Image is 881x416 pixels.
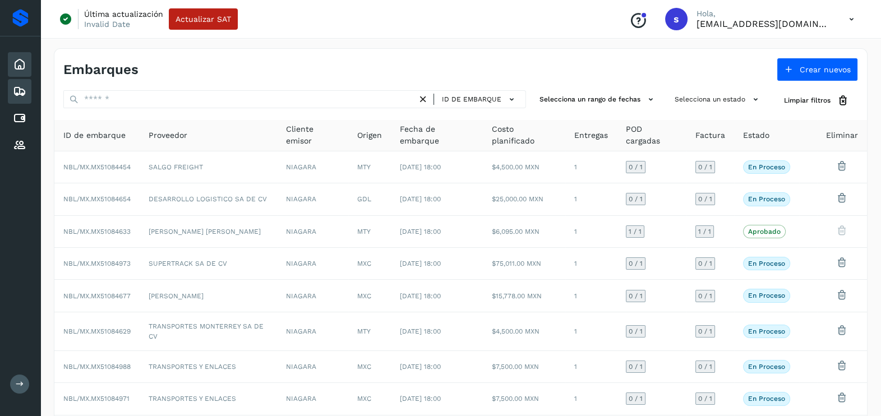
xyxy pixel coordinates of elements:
[698,228,711,235] span: 1 / 1
[698,164,712,170] span: 0 / 1
[565,351,617,383] td: 1
[400,123,473,147] span: Fecha de embarque
[748,260,785,267] p: En proceso
[483,248,566,280] td: $75,011.00 MXN
[483,383,566,415] td: $7,500.00 MXN
[400,195,441,203] span: [DATE] 18:00
[492,123,557,147] span: Costo planificado
[800,66,851,73] span: Crear nuevos
[483,280,566,312] td: $15,778.00 MXN
[348,151,391,183] td: MTY
[277,183,349,215] td: NIAGARA
[697,19,831,29] p: smedina@niagarawater.com
[63,228,131,235] span: NBL/MX.MX51084633
[400,228,441,235] span: [DATE] 18:00
[400,395,441,403] span: [DATE] 18:00
[140,183,277,215] td: DESARROLLO LOGISTICO SA DE CV
[140,312,277,351] td: TRANSPORTES MONTERREY SA DE CV
[348,248,391,280] td: MXC
[698,328,712,335] span: 0 / 1
[149,130,187,141] span: Proveedor
[629,363,643,370] span: 0 / 1
[348,280,391,312] td: MXC
[348,183,391,215] td: GDL
[748,195,785,203] p: En proceso
[169,8,238,30] button: Actualizar SAT
[629,260,643,267] span: 0 / 1
[698,395,712,402] span: 0 / 1
[565,383,617,415] td: 1
[348,312,391,351] td: MTY
[140,383,277,415] td: TRANSPORTES Y ENLACES
[565,183,617,215] td: 1
[748,228,781,235] p: Aprobado
[574,130,608,141] span: Entregas
[8,52,31,77] div: Inicio
[8,79,31,104] div: Embarques
[565,216,617,248] td: 1
[483,351,566,383] td: $7,500.00 MXN
[748,327,785,335] p: En proceso
[698,363,712,370] span: 0 / 1
[348,383,391,415] td: MXC
[400,363,441,371] span: [DATE] 18:00
[698,260,712,267] span: 0 / 1
[743,130,769,141] span: Estado
[140,351,277,383] td: TRANSPORTES Y ENLACES
[748,163,785,171] p: En proceso
[277,248,349,280] td: NIAGARA
[629,395,643,402] span: 0 / 1
[277,383,349,415] td: NIAGARA
[140,280,277,312] td: [PERSON_NAME]
[483,151,566,183] td: $4,500.00 MXN
[695,130,725,141] span: Factura
[277,216,349,248] td: NIAGARA
[63,292,131,300] span: NBL/MX.MX51084677
[629,164,643,170] span: 0 / 1
[8,133,31,158] div: Proveedores
[626,123,677,147] span: POD cargadas
[748,363,785,371] p: En proceso
[565,280,617,312] td: 1
[63,327,131,335] span: NBL/MX.MX51084629
[565,151,617,183] td: 1
[826,130,858,141] span: Eliminar
[8,106,31,131] div: Cuentas por pagar
[777,58,858,81] button: Crear nuevos
[400,292,441,300] span: [DATE] 18:00
[565,312,617,351] td: 1
[84,9,163,19] p: Última actualización
[63,395,130,403] span: NBL/MX.MX51084971
[176,15,231,23] span: Actualizar SAT
[400,327,441,335] span: [DATE] 18:00
[277,280,349,312] td: NIAGARA
[63,195,131,203] span: NBL/MX.MX51084654
[357,130,382,141] span: Origen
[277,151,349,183] td: NIAGARA
[286,123,340,147] span: Cliente emisor
[483,216,566,248] td: $6,095.00 MXN
[439,91,521,108] button: ID de embarque
[697,9,831,19] p: Hola,
[63,260,131,267] span: NBL/MX.MX51084973
[140,248,277,280] td: SUPERTRACK SA DE CV
[670,90,766,109] button: Selecciona un estado
[277,312,349,351] td: NIAGARA
[277,351,349,383] td: NIAGARA
[348,216,391,248] td: MTY
[140,151,277,183] td: SALGO FREIGHT
[63,62,139,78] h4: Embarques
[442,94,501,104] span: ID de embarque
[84,19,130,29] p: Invalid Date
[63,363,131,371] span: NBL/MX.MX51084988
[63,163,131,171] span: NBL/MX.MX51084454
[400,163,441,171] span: [DATE] 18:00
[698,196,712,202] span: 0 / 1
[483,312,566,351] td: $4,500.00 MXN
[565,248,617,280] td: 1
[698,293,712,299] span: 0 / 1
[483,183,566,215] td: $25,000.00 MXN
[629,196,643,202] span: 0 / 1
[784,95,831,105] span: Limpiar filtros
[629,328,643,335] span: 0 / 1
